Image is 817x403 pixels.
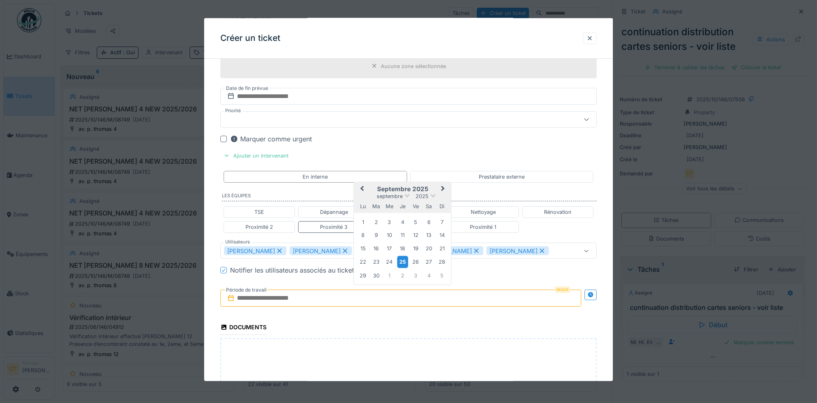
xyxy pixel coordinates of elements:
label: Date de fin prévue [225,84,269,93]
div: Choose dimanche 14 septembre 2025 [437,230,448,241]
div: Choose dimanche 21 septembre 2025 [437,243,448,254]
div: Choose vendredi 5 septembre 2025 [410,217,421,228]
div: Choose mercredi 1 octobre 2025 [384,270,395,281]
div: Choose jeudi 11 septembre 2025 [397,230,408,241]
label: Les équipes [222,192,597,201]
div: dimanche [437,201,448,212]
div: Choose mercredi 3 septembre 2025 [384,217,395,228]
div: Choose mardi 23 septembre 2025 [371,256,382,267]
div: Prestataire externe [479,173,525,181]
div: [PERSON_NAME] [290,246,352,255]
div: Choose mercredi 24 septembre 2025 [384,256,395,267]
div: Choose samedi 27 septembre 2025 [423,256,434,267]
div: Proximité 2 [245,223,273,231]
div: [PERSON_NAME] [421,246,483,255]
div: Choose lundi 8 septembre 2025 [358,230,369,241]
div: Choose samedi 4 octobre 2025 [423,270,434,281]
div: Choose vendredi 12 septembre 2025 [410,230,421,241]
div: Choose dimanche 7 septembre 2025 [437,217,448,228]
div: Choose dimanche 28 septembre 2025 [437,256,448,267]
div: Notifier les utilisateurs associés au ticket de la planification [230,265,410,275]
div: Choose samedi 13 septembre 2025 [423,230,434,241]
div: Proximité 1 [470,223,496,231]
div: Choose jeudi 18 septembre 2025 [397,243,408,254]
div: Choose vendredi 19 septembre 2025 [410,243,421,254]
div: mardi [371,201,382,212]
div: Choose samedi 6 septembre 2025 [423,217,434,228]
div: Choose jeudi 25 septembre 2025 [397,256,408,268]
div: Marquer comme urgent [230,134,312,144]
div: Documents [220,321,267,335]
label: Priorité [224,107,243,114]
div: samedi [423,201,434,212]
div: [PERSON_NAME] [486,246,549,255]
div: Choose jeudi 4 septembre 2025 [397,217,408,228]
div: Choose vendredi 26 septembre 2025 [410,256,421,267]
div: Choose mardi 30 septembre 2025 [371,270,382,281]
div: Choose mardi 2 septembre 2025 [371,217,382,228]
div: Requis [555,286,570,293]
div: Dépannage [320,208,348,216]
div: Choose mercredi 17 septembre 2025 [384,243,395,254]
div: Ajouter un intervenant [220,150,292,161]
h2: septembre 2025 [354,186,451,193]
div: Choose jeudi 2 octobre 2025 [397,270,408,281]
div: jeudi [397,201,408,212]
button: Next Month [437,183,450,196]
span: septembre [377,193,403,199]
span: 2025 [416,193,429,199]
label: Utilisateurs [224,239,252,245]
div: lundi [358,201,369,212]
div: Nettoyage [471,208,496,216]
div: [PERSON_NAME] [224,246,286,255]
div: Choose dimanche 5 octobre 2025 [437,270,448,281]
div: vendredi [410,201,421,212]
div: Choose mercredi 10 septembre 2025 [384,230,395,241]
div: Choose mardi 9 septembre 2025 [371,230,382,241]
div: Month septembre, 2025 [356,215,448,282]
div: Choose lundi 1 septembre 2025 [358,217,369,228]
div: Choose samedi 20 septembre 2025 [423,243,434,254]
div: Aucune zone sélectionnée [381,62,446,70]
div: En interne [303,173,328,181]
div: mercredi [384,201,395,212]
div: Choose lundi 22 septembre 2025 [358,256,369,267]
div: Choose mardi 16 septembre 2025 [371,243,382,254]
h3: Créer un ticket [220,33,280,43]
div: Choose lundi 29 septembre 2025 [358,270,369,281]
label: Période de travail [225,286,267,294]
div: Rénovation [544,208,572,216]
div: Choose vendredi 3 octobre 2025 [410,270,421,281]
div: TSE [254,208,264,216]
button: Previous Month [355,183,368,196]
div: Proximité 3 [320,223,348,231]
div: Choose lundi 15 septembre 2025 [358,243,369,254]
